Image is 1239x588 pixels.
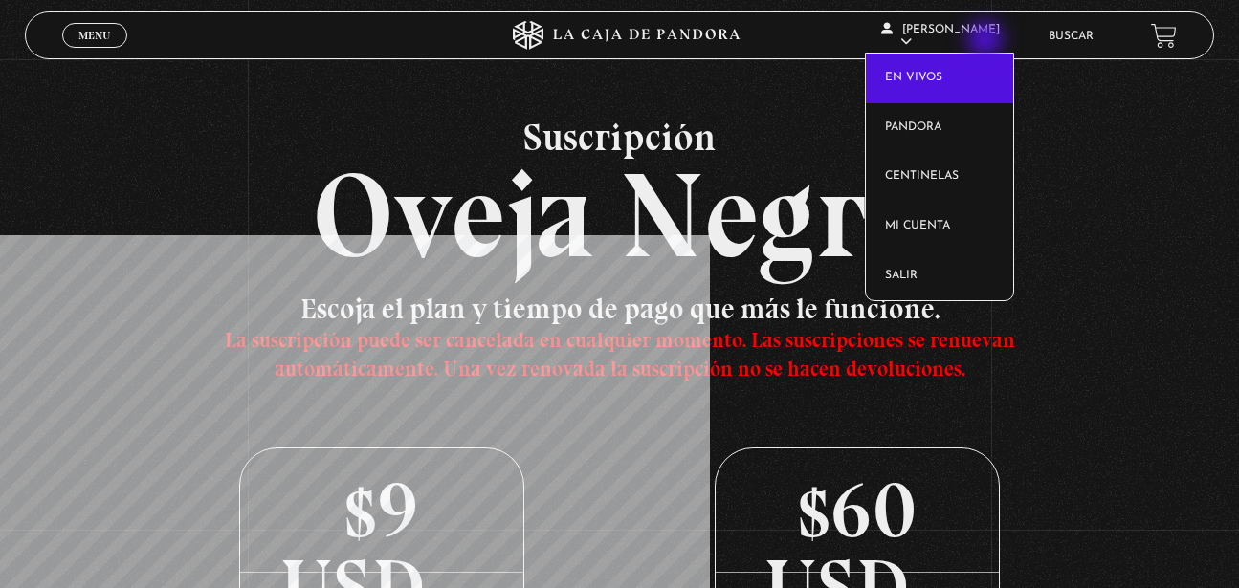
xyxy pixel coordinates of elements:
h2: Oveja Negra [25,118,1214,275]
p: $9 USD [240,448,523,573]
span: La suscripción puede ser cancelada en cualquier momento. Las suscripciones se renuevan automática... [225,327,1015,381]
a: View your shopping cart [1151,23,1177,49]
span: Menu [78,30,110,41]
a: Buscar [1049,31,1094,42]
h3: Escoja el plan y tiempo de pago que más le funcione. [144,294,1095,381]
a: Pandora [866,103,1012,153]
a: Salir [866,251,1012,301]
a: Centinelas [866,152,1012,202]
a: En vivos [866,54,1012,103]
span: Suscripción [25,118,1214,156]
a: Mi cuenta [866,202,1012,251]
p: $60 USD [716,448,999,573]
span: Cerrar [72,46,117,59]
span: [PERSON_NAME] [881,24,1000,48]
